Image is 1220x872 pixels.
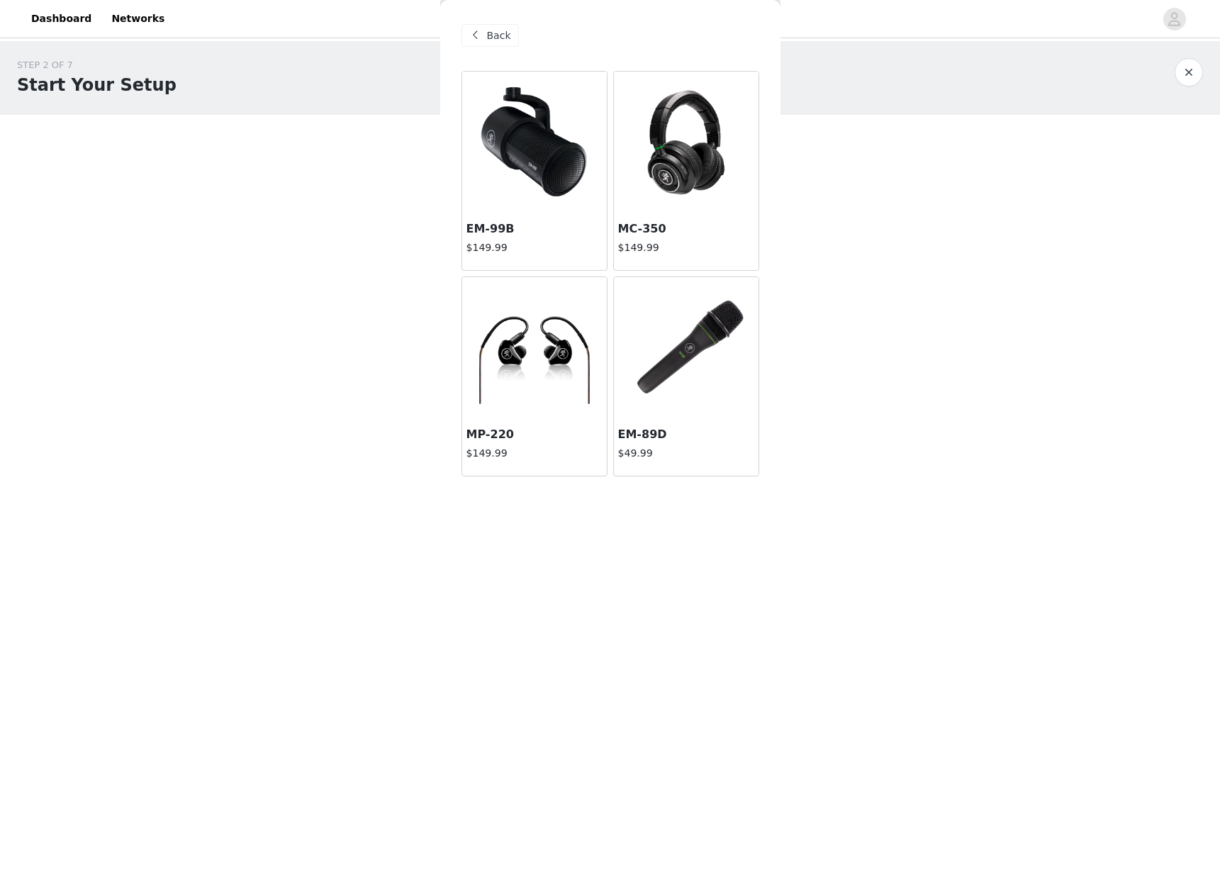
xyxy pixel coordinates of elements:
[614,84,759,201] img: MC-350
[466,220,603,237] h3: EM-99B
[23,3,100,35] a: Dashboard
[487,28,511,43] span: Back
[618,446,754,461] h4: $49.99
[614,290,759,406] img: EM-89D
[466,426,603,443] h3: MP-220
[618,240,754,255] h4: $149.99
[466,446,603,461] h4: $149.99
[103,3,173,35] a: Networks
[17,72,177,98] h1: Start Your Setup
[618,220,754,237] h3: MC-350
[17,58,177,72] div: STEP 2 OF 7
[1168,8,1181,30] div: avatar
[462,84,607,200] img: EM-99B
[462,290,607,406] img: MP-220
[618,426,754,443] h3: EM-89D
[466,240,603,255] h4: $149.99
